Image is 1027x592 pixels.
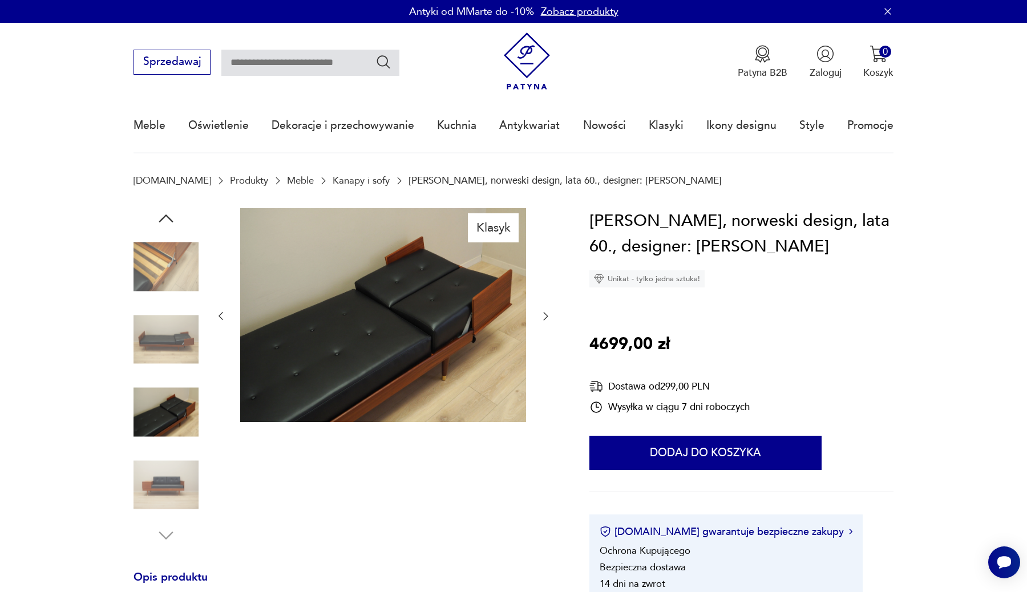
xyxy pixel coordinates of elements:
button: Sprzedawaj [134,50,211,75]
img: Ikona medalu [754,45,771,63]
img: Patyna - sklep z meblami i dekoracjami vintage [498,33,556,90]
div: Dostawa od 299,00 PLN [589,379,750,394]
p: [PERSON_NAME], norweski design, lata 60., designer: [PERSON_NAME] [409,175,722,186]
iframe: Smartsupp widget button [988,546,1020,578]
a: Kanapy i sofy [333,175,390,186]
p: Patyna B2B [738,66,787,79]
a: Sprzedawaj [134,58,211,67]
p: Koszyk [863,66,893,79]
a: Dekoracje i przechowywanie [272,99,414,152]
li: 14 dni na zwrot [600,577,665,590]
button: 0Koszyk [863,45,893,79]
div: Wysyłka w ciągu 7 dni roboczych [589,400,750,414]
a: Style [799,99,824,152]
a: Nowości [583,99,626,152]
li: Bezpieczna dostawa [600,561,686,574]
a: Kuchnia [437,99,476,152]
h1: [PERSON_NAME], norweski design, lata 60., designer: [PERSON_NAME] [589,208,893,260]
img: Zdjęcie produktu Sofa mahoniowa, norweski design, lata 60., designer: Ingmar Relling [134,452,199,517]
button: [DOMAIN_NAME] gwarantuje bezpieczne zakupy [600,525,852,539]
img: Ikona strzałki w prawo [849,529,852,534]
div: Klasyk [468,213,519,242]
button: Dodaj do koszyka [589,436,822,470]
p: 4699,00 zł [589,331,670,358]
p: Zaloguj [810,66,842,79]
a: [DOMAIN_NAME] [134,175,211,186]
li: Ochrona Kupującego [600,544,690,557]
a: Ikony designu [706,99,777,152]
div: 0 [879,46,891,58]
img: Zdjęcie produktu Sofa mahoniowa, norweski design, lata 60., designer: Ingmar Relling [240,208,526,423]
a: Meble [134,99,165,152]
div: Unikat - tylko jedna sztuka! [589,270,705,287]
button: Szukaj [375,54,392,70]
button: Zaloguj [810,45,842,79]
a: Meble [287,175,314,186]
img: Zdjęcie produktu Sofa mahoniowa, norweski design, lata 60., designer: Ingmar Relling [134,234,199,299]
a: Produkty [230,175,268,186]
a: Klasyki [649,99,684,152]
a: Zobacz produkty [541,5,618,19]
button: Patyna B2B [738,45,787,79]
a: Ikona medaluPatyna B2B [738,45,787,79]
img: Zdjęcie produktu Sofa mahoniowa, norweski design, lata 60., designer: Ingmar Relling [134,307,199,372]
p: Antyki od MMarte do -10% [409,5,534,19]
a: Antykwariat [499,99,560,152]
a: Promocje [847,99,893,152]
img: Ikona koszyka [870,45,887,63]
img: Zdjęcie produktu Sofa mahoniowa, norweski design, lata 60., designer: Ingmar Relling [134,380,199,445]
a: Oświetlenie [188,99,249,152]
img: Ikona certyfikatu [600,526,611,537]
img: Ikona diamentu [594,274,604,284]
img: Ikonka użytkownika [816,45,834,63]
img: Ikona dostawy [589,379,603,394]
